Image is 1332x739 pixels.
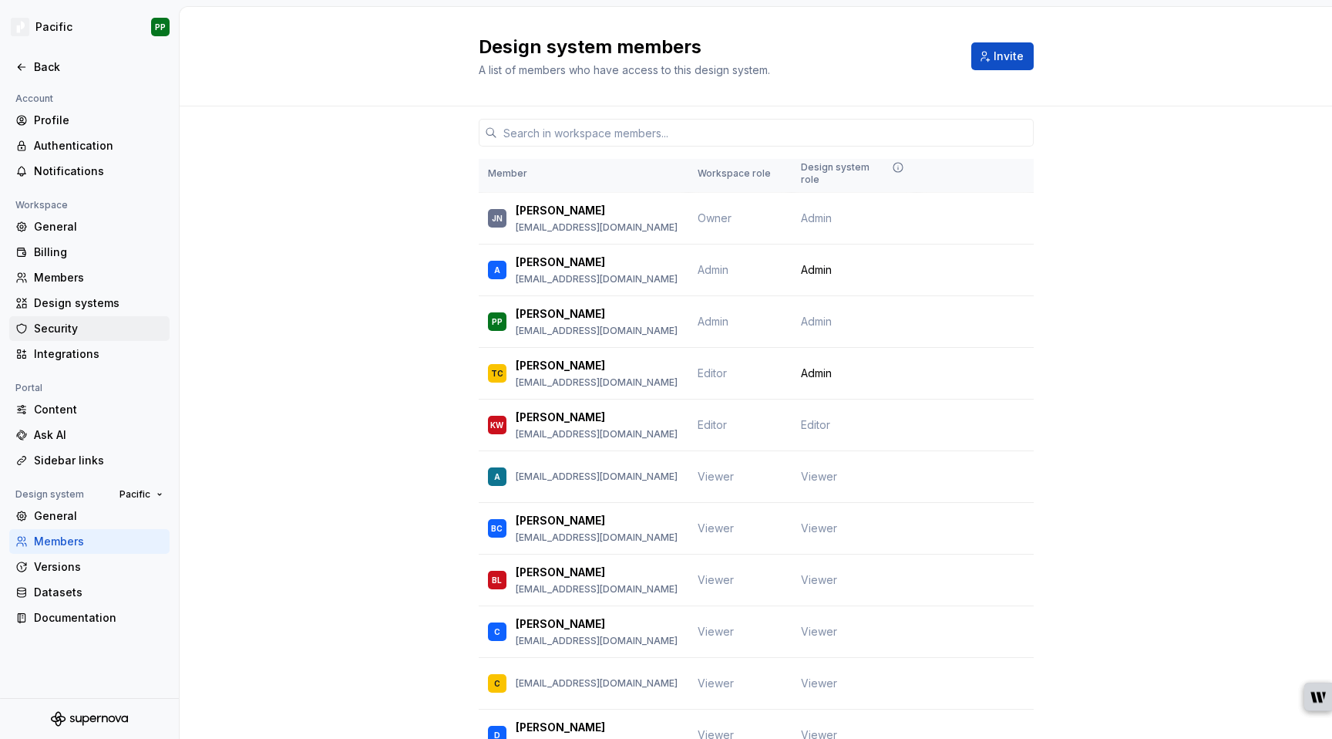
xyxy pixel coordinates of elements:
[34,346,163,362] div: Integrations
[801,624,837,639] span: Viewer
[494,624,500,639] div: C
[801,314,832,329] span: Admin
[9,240,170,265] a: Billing
[688,155,792,193] th: Workspace role
[9,485,90,504] div: Design system
[490,417,503,433] div: KW
[34,585,163,600] div: Datasets
[971,42,1034,70] button: Invite
[9,55,170,79] a: Back
[516,255,605,270] p: [PERSON_NAME]
[516,376,678,389] p: [EMAIL_ADDRESS][DOMAIN_NAME]
[516,616,605,632] p: [PERSON_NAME]
[9,529,170,554] a: Members
[516,325,678,337] p: [EMAIL_ADDRESS][DOMAIN_NAME]
[516,677,678,690] p: [EMAIL_ADDRESS][DOMAIN_NAME]
[9,555,170,579] a: Versions
[34,321,163,336] div: Security
[698,470,734,483] span: Viewer
[801,366,832,381] span: Admin
[34,610,163,626] div: Documentation
[34,219,163,235] div: General
[492,211,503,226] div: JN
[516,306,605,322] p: [PERSON_NAME]
[492,314,503,329] div: PP
[479,35,953,59] h2: Design system members
[516,635,678,647] p: [EMAIL_ADDRESS][DOMAIN_NAME]
[698,677,734,690] span: Viewer
[34,270,163,285] div: Members
[491,521,503,536] div: BC
[9,397,170,422] a: Content
[51,711,128,727] svg: Supernova Logo
[35,19,72,35] div: Pacific
[9,89,59,108] div: Account
[516,358,605,373] p: [PERSON_NAME]
[516,471,678,483] p: [EMAIL_ADDRESS][DOMAIN_NAME]
[34,402,163,417] div: Content
[516,583,678,596] p: [EMAIL_ADDRESS][DOMAIN_NAME]
[34,453,163,468] div: Sidebar links
[516,428,678,440] p: [EMAIL_ADDRESS][DOMAIN_NAME]
[34,295,163,311] div: Design systems
[516,273,678,285] p: [EMAIL_ADDRESS][DOMAIN_NAME]
[9,379,49,397] div: Portal
[494,676,500,691] div: C
[698,211,732,224] span: Owner
[698,573,734,586] span: Viewer
[516,221,678,234] p: [EMAIL_ADDRESS][DOMAIN_NAME]
[516,720,605,735] p: [PERSON_NAME]
[494,262,500,278] div: A
[801,417,830,433] span: Editor
[479,155,688,193] th: Member
[516,531,678,544] p: [EMAIL_ADDRESS][DOMAIN_NAME]
[516,565,605,580] p: [PERSON_NAME]
[698,625,734,638] span: Viewer
[698,366,727,380] span: Editor
[698,315,728,328] span: Admin
[801,161,907,186] div: Design system role
[34,427,163,443] div: Ask AI
[155,21,166,33] div: PP
[494,469,500,484] div: A
[34,508,163,524] div: General
[34,138,163,154] div: Authentication
[9,159,170,184] a: Notifications
[34,59,163,75] div: Back
[9,291,170,316] a: Design systems
[34,113,163,128] div: Profile
[516,513,605,528] p: [PERSON_NAME]
[698,418,727,431] span: Editor
[994,49,1024,64] span: Invite
[491,366,503,381] div: TC
[34,534,163,549] div: Members
[516,203,605,218] p: [PERSON_NAME]
[119,488,150,501] span: Pacific
[492,572,502,588] div: BL
[801,572,837,588] span: Viewer
[801,469,837,484] span: Viewer
[9,133,170,158] a: Authentication
[9,606,170,630] a: Documentation
[34,559,163,575] div: Versions
[801,676,837,691] span: Viewer
[3,10,176,44] button: PacificPP
[497,119,1034,147] input: Search in workspace members...
[9,214,170,239] a: General
[698,521,734,535] span: Viewer
[34,164,163,179] div: Notifications
[9,342,170,366] a: Integrations
[801,521,837,536] span: Viewer
[9,108,170,133] a: Profile
[516,410,605,425] p: [PERSON_NAME]
[9,448,170,473] a: Sidebar links
[9,504,170,528] a: General
[11,18,29,36] img: 8d0dbd7b-a897-4c39-8ca0-62fbda938e11.png
[9,265,170,290] a: Members
[34,245,163,260] div: Billing
[698,263,728,276] span: Admin
[9,316,170,341] a: Security
[801,211,832,226] span: Admin
[801,262,832,278] span: Admin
